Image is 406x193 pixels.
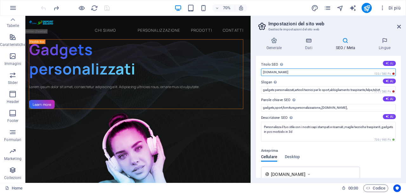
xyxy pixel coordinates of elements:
[324,4,331,12] button: pages
[261,147,278,155] p: Anteprima
[7,23,19,28] p: Tabelle
[4,175,21,180] p: Collezioni
[324,4,331,12] i: Pagine (Ctrl+Alt+S)
[212,4,235,12] button: 70%
[295,37,325,51] h4: Dati
[383,96,396,101] button: Parole chiave SEO
[363,184,388,192] button: Codice
[238,5,244,11] i: Quando ridimensioni, regola automaticamente il livello di zoom in modo che corrisponda al disposi...
[311,4,318,12] i: Design (Ctrl+Alt+Y)
[261,79,396,86] label: Slogan
[336,4,344,12] button: navigator
[337,4,344,12] i: Navigatore
[222,4,232,12] h6: 70%
[393,184,401,192] button: Usercentrics
[4,61,21,66] p: Immagini
[256,37,295,51] h4: Generale
[285,153,300,162] span: Desktop
[362,3,372,13] button: publish
[261,153,277,162] span: Cellulare
[349,4,357,12] i: AI Writer
[261,155,300,167] div: Anteprima
[366,184,385,192] span: Codice
[5,184,23,192] a: Fai clic per annullare la selezione. Doppio clic per aprire le pagine
[383,61,396,66] button: Titolo SEO
[363,4,370,12] i: Pubblica
[268,27,388,32] h3: Gestisci le impostazioni del sito web
[91,4,98,12] i: Ricarica la pagina
[261,96,396,104] label: Parole chiave SEO
[52,4,60,12] button: redo
[7,99,19,104] p: Header
[383,79,396,84] button: Slogan
[325,37,368,51] h4: SEO / Meta
[268,21,401,27] h2: Impostazioni del sito web
[271,171,305,177] span: [DOMAIN_NAME]
[342,184,358,192] h6: Tempo sessione
[348,184,358,192] span: 00 00
[53,4,60,12] i: Ripeti: Aggiungi elemento (Ctrl+Y, ⌘+Y)
[311,4,318,12] button: design
[373,72,396,76] span: 133 / 580 Px
[377,3,403,13] button: Di più
[373,89,396,94] span: 771 / 580 Px
[4,137,21,142] p: Formulari
[4,156,22,161] p: Marketing
[78,4,85,12] button: Clicca qui per lasciare la modalità di anteprima e continuare la modifica
[383,114,396,119] button: Descrizione SEO
[379,5,401,11] span: Di più
[353,186,354,190] span: :
[261,61,396,68] label: Titolo SEO
[349,4,357,12] button: text_generator
[90,4,98,12] button: reload
[261,86,396,94] input: Slogan...
[261,114,396,122] label: Descrizione SEO
[373,138,396,142] span: 739 / 990 Px
[368,37,401,51] h4: Lingue
[8,80,18,85] p: Slider
[7,118,19,123] p: Footer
